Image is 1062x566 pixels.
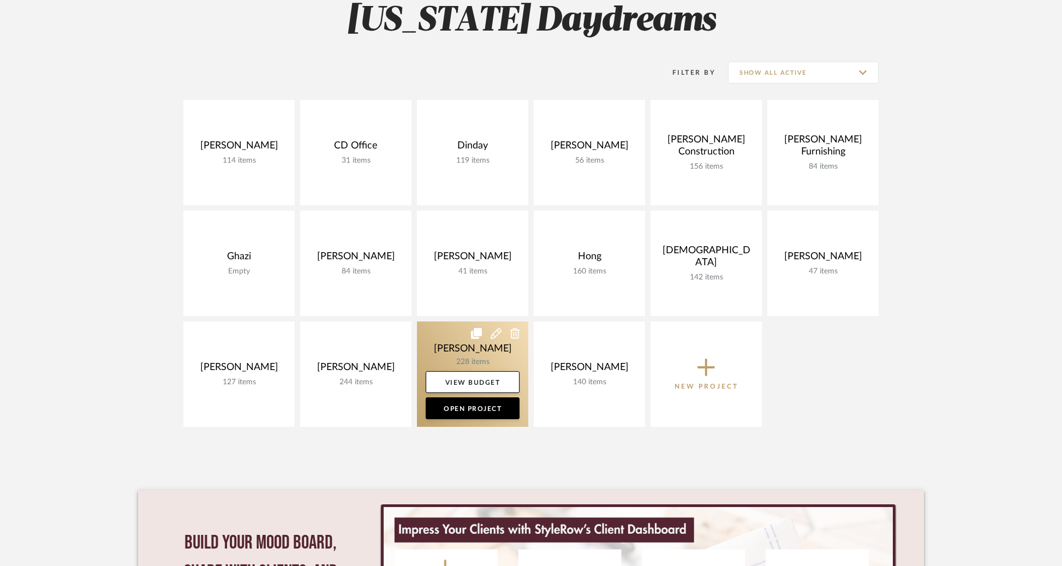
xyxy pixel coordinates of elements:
[675,381,738,392] p: New Project
[309,267,403,276] div: 84 items
[426,156,520,165] div: 119 items
[426,371,520,393] a: View Budget
[542,140,636,156] div: [PERSON_NAME]
[309,156,403,165] div: 31 items
[776,267,870,276] div: 47 items
[542,251,636,267] div: Hong
[192,156,286,165] div: 114 items
[192,140,286,156] div: [PERSON_NAME]
[309,251,403,267] div: [PERSON_NAME]
[542,267,636,276] div: 160 items
[309,140,403,156] div: CD Office
[659,273,753,282] div: 142 items
[309,361,403,378] div: [PERSON_NAME]
[658,67,715,78] div: Filter By
[426,267,520,276] div: 41 items
[659,245,753,273] div: [DEMOGRAPHIC_DATA]
[659,134,753,162] div: [PERSON_NAME] Construction
[542,361,636,378] div: [PERSON_NAME]
[542,156,636,165] div: 56 items
[192,378,286,387] div: 127 items
[659,162,753,171] div: 156 items
[309,378,403,387] div: 244 items
[192,361,286,378] div: [PERSON_NAME]
[776,134,870,162] div: [PERSON_NAME] Furnishing
[426,140,520,156] div: Dinday
[776,162,870,171] div: 84 items
[426,251,520,267] div: [PERSON_NAME]
[192,267,286,276] div: Empty
[651,321,762,427] button: New Project
[426,397,520,419] a: Open Project
[138,1,924,41] h2: [US_STATE] Daydreams
[542,378,636,387] div: 140 items
[776,251,870,267] div: [PERSON_NAME]
[192,251,286,267] div: Ghazi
